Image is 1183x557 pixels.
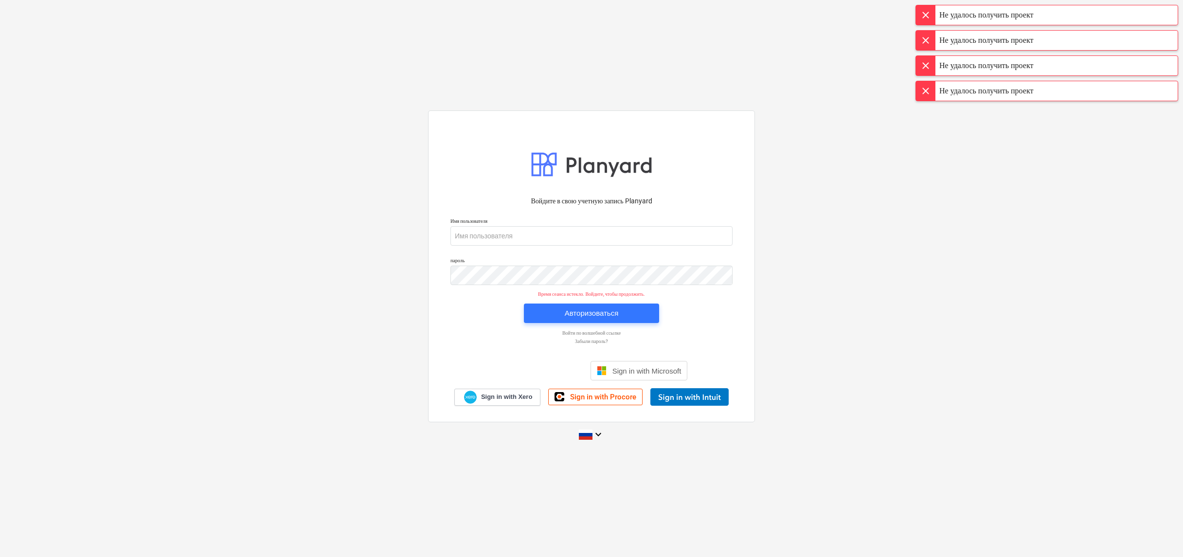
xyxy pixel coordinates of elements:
img: Microsoft logo [597,366,607,376]
div: Не удалось получить проект [939,60,1033,72]
p: пароль [450,257,733,266]
i: keyboard_arrow_down [592,429,604,440]
div: Авторизоваться [565,307,619,320]
a: Забыли пароль? [446,338,737,344]
button: Авторизоваться [524,304,659,323]
div: Не удалось получить проект [939,85,1033,97]
p: Имя пользователя [450,218,733,226]
img: Xero logo [464,391,477,404]
div: Увійти через Google (відкриється в новій вкладці) [496,360,583,381]
div: Не удалось получить проект [939,9,1033,21]
span: Sign in with Microsoft [612,367,681,375]
p: Время сеанса истекло. Войдите, чтобы продолжить. [445,291,738,297]
a: Sign in with Xero [454,389,541,406]
div: Не удалось получить проект [939,35,1033,46]
span: Sign in with Procore [570,393,636,401]
iframe: Кнопка "Увійти через Google" [491,360,588,381]
input: Имя пользователя [450,226,733,246]
p: Войдите в свою учетную запись Planyard [450,196,733,206]
a: Войти по волшебной ссылке [446,330,737,336]
a: Sign in with Procore [548,389,643,405]
span: Sign in with Xero [481,393,532,401]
